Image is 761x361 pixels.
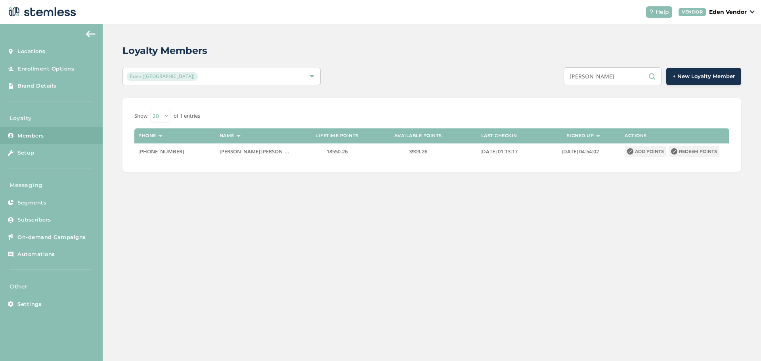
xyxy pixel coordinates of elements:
span: Segments [17,199,46,207]
span: + New Loyalty Member [673,73,735,80]
label: 2025-09-14 01:13:17 [463,148,535,155]
span: [DATE] 04:54:02 [562,148,599,155]
label: Signed up [567,133,594,138]
span: Enrollment Options [17,65,74,73]
span: Members [17,132,44,140]
span: Setup [17,149,34,157]
label: Lifetime points [315,133,359,138]
h2: Loyalty Members [122,44,207,58]
span: 18550.26 [327,148,348,155]
label: Show [134,112,147,120]
span: Subscribers [17,216,51,224]
label: 3909.26 [382,148,455,155]
iframe: Chat Widget [721,323,761,361]
label: (918) 906-9384 [138,148,211,155]
button: Add points [625,146,666,157]
label: Name [220,133,234,138]
label: Last checkin [481,133,517,138]
span: [PHONE_NUMBER] [138,148,184,155]
span: Help [656,8,669,16]
img: logo-dark-0685b13c.svg [6,4,76,20]
label: 18550.26 [300,148,373,155]
span: [PERSON_NAME] [PERSON_NAME] [220,148,302,155]
input: Search [564,67,662,85]
span: Settings [17,300,42,308]
span: Automations [17,250,55,258]
label: of 1 entries [174,112,200,120]
button: Redeem points [669,146,719,157]
label: 2024-01-22 04:54:02 [544,148,617,155]
label: Available points [394,133,442,138]
th: Actions [621,128,729,143]
span: Brand Details [17,82,57,90]
p: Eden Vendor [709,8,747,16]
button: + New Loyalty Member [666,68,741,85]
span: [DATE] 01:13:17 [480,148,518,155]
img: icon-sort-1e1d7615.svg [596,135,600,137]
span: 3909.26 [409,148,427,155]
img: icon-arrow-back-accent-c549486e.svg [86,31,96,37]
label: Phone [138,133,156,138]
div: VENDOR [679,8,706,16]
img: icon-sort-1e1d7615.svg [237,135,241,137]
label: James Wade Campbell [220,148,293,155]
img: icon-help-white-03924b79.svg [649,10,654,14]
img: icon-sort-1e1d7615.svg [159,135,163,137]
span: On-demand Campaigns [17,233,86,241]
span: Eden ([GEOGRAPHIC_DATA]) [127,72,198,81]
span: Locations [17,48,46,55]
img: icon_down-arrow-small-66adaf34.svg [750,10,755,13]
